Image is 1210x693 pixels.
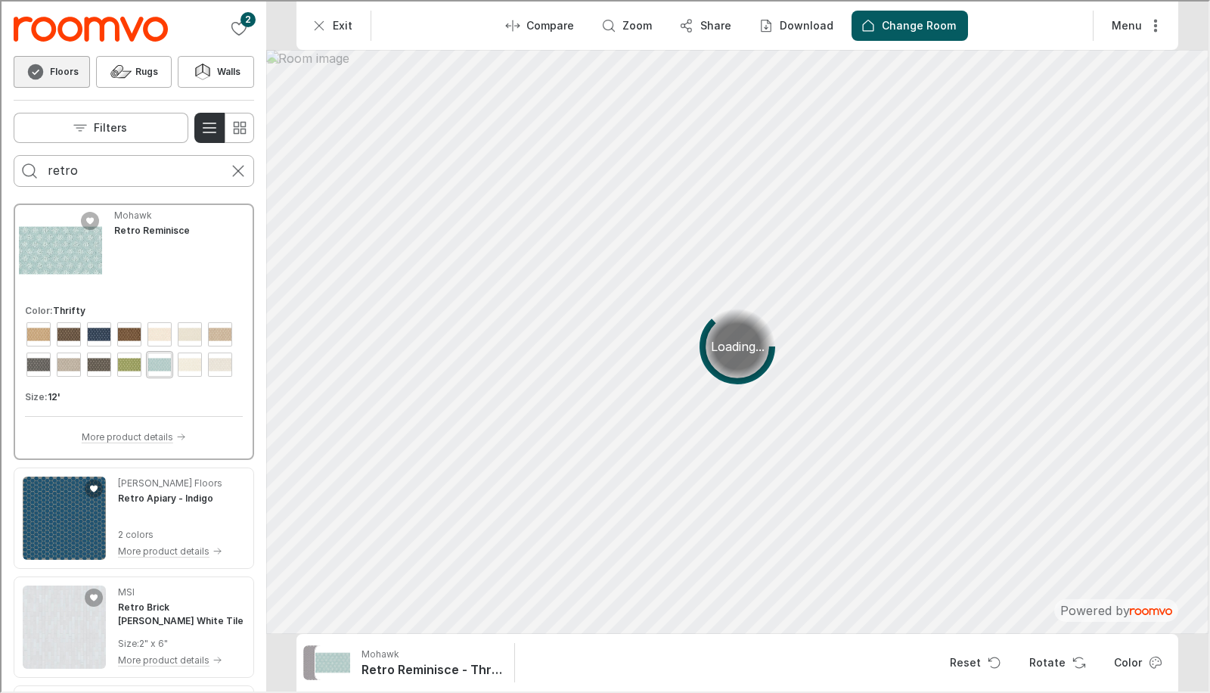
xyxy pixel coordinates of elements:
[95,54,171,86] button: Rugs
[116,599,244,626] h4: Retro Brick Bianco White Tile
[621,17,650,32] p: Zoom
[80,427,185,444] button: More product details
[144,350,172,377] button: View color format Thrifty
[79,210,98,228] button: Add Retro Reminisce to favorites
[239,11,254,26] span: 2
[48,64,77,77] h6: Floors
[205,319,232,346] button: View color format Old School
[591,9,662,39] button: Zoom room image
[360,646,398,660] p: Mohawk
[936,646,1010,676] button: Reset product
[301,9,363,39] button: Exit
[23,319,51,346] button: View color format Baguette
[23,350,51,377] button: View color format Pavement
[12,111,187,141] button: Open the filters menu
[1100,646,1171,676] button: Open color dialog
[83,478,101,496] button: Add Retro Apiary to favorites
[778,17,832,32] p: Download
[116,527,221,540] p: 2 colors
[222,111,253,141] button: Switch to simple view
[1128,607,1171,614] img: roomvo_wordmark.svg
[1098,9,1171,39] button: More actions
[21,475,104,558] img: Retro Apiary. Link opens in a new window.
[51,303,84,316] h6: Thrifty
[116,636,138,649] p: Size :
[176,54,253,86] button: Walls
[193,111,253,141] div: Product List Mode Selector
[1059,601,1171,617] div: The visualizer is powered by Roomvo.
[360,660,502,676] h6: Retro Reminisce - Thrifty
[222,12,253,42] button: Favorite products
[355,643,507,679] button: Show details for Retro Reminisce
[116,475,221,489] p: [PERSON_NAME] Floors
[222,154,252,185] button: Cancel search
[12,54,88,86] button: Floors
[12,15,166,40] img: Logo representing Cutting Edge Construction & Remodeling LLC.
[748,9,844,39] button: Download
[13,154,43,185] button: Search for products
[138,636,166,649] p: 2" x 6"
[144,319,172,346] button: View color format Havana
[331,17,351,32] p: Exit
[116,542,221,558] button: More product details
[113,222,188,236] h4: Retro Reminisce
[114,319,141,346] button: View color format Dreamin
[23,303,241,377] div: Product colors
[216,64,239,77] h6: Walls
[23,389,241,402] div: Product sizes
[84,319,111,346] button: View color format Denim Jeans
[175,319,202,346] button: View color format Linen
[84,350,111,377] button: View color format Revamp
[116,651,244,667] button: More product details
[116,543,208,557] p: More product details
[314,644,349,679] img: Retro Reminisce
[12,575,253,676] div: See Retro Brick Bianco White Tile in the room
[850,9,966,39] button: Change Room
[1016,646,1094,676] button: Rotate Surface
[525,17,572,32] p: Compare
[23,389,46,402] h6: Size :
[12,15,166,40] a: Go to Cutting Edge Construction & Remodeling LLC's website.
[495,9,585,39] button: Enter compare mode
[21,584,104,667] img: Retro Brick Bianco White Tile. Link opens in a new window.
[23,303,51,316] h6: Color :
[669,9,742,39] button: Share
[302,644,337,679] img: Retro Apiary
[83,587,101,605] button: Add Retro Brick Bianco White Tile to favorites
[46,389,59,402] h6: 12'
[1059,601,1171,617] p: Powered by
[699,17,730,32] p: Share
[116,490,212,504] h4: Retro Apiary - Indigo
[80,429,172,443] p: More product details
[175,350,202,377] button: View color format Throw Back
[698,307,774,383] div: Loading...
[12,466,253,567] div: See Retro Apiary in the room
[134,64,157,77] h6: Rugs
[113,207,150,221] p: Mohawk
[54,319,81,346] button: View color format Cuppa Joe
[116,652,208,666] p: More product details
[114,350,141,377] button: View color format Rodeo Drive
[193,111,223,141] button: Switch to detail view
[92,119,126,134] p: Filters
[205,350,232,377] button: View color format Vintage
[54,350,81,377] button: View color format Polaroid
[301,643,349,679] button: See products applied in the visualizer
[17,207,101,291] img: Retro Reminisce. Link opens in a new window.
[46,157,219,182] input: Enter products to search for
[116,584,133,598] p: MSI
[880,17,954,32] p: Change Room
